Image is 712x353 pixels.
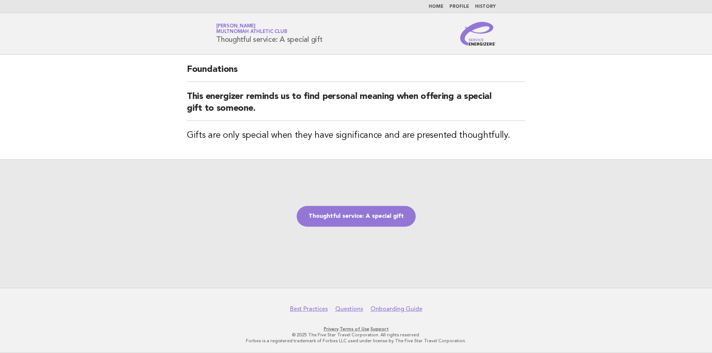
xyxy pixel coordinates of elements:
[129,326,583,332] p: · ·
[216,30,287,34] span: Multnomah Athletic Club
[340,326,369,332] a: Terms of Use
[216,24,323,43] h1: Thoughtful service: A special gift
[216,24,287,34] a: [PERSON_NAME]Multnomah Athletic Club
[335,305,363,313] a: Questions
[129,332,583,338] p: © 2025 The Five Star Travel Corporation. All rights reserved.
[187,64,525,82] h2: Foundations
[370,305,422,313] a: Onboarding Guide
[429,4,444,9] a: Home
[187,130,525,141] h3: Gifts are only special when they have significance and are presented thoughtfully.
[449,4,469,9] a: Profile
[187,91,525,121] h2: This energizer reminds us to find personal meaning when offering a special gift to someone.
[370,326,389,332] a: Support
[475,4,496,9] a: History
[297,206,416,227] a: Thoughtful service: A special gift
[129,338,583,344] p: Forbes is a registered trademark of Forbes LLC used under license by The Five Star Travel Corpora...
[290,305,328,313] a: Best Practices
[460,22,496,46] img: Service Energizers
[324,326,339,332] a: Privacy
